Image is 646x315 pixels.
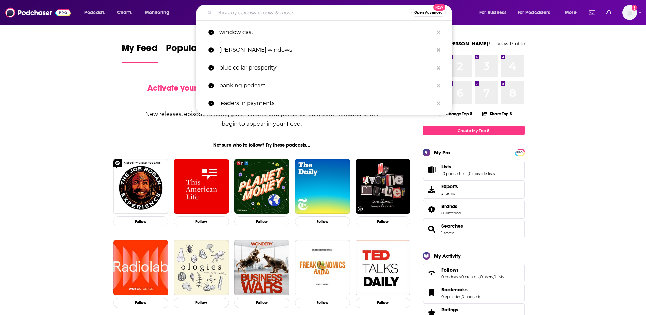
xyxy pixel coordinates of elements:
[5,6,71,19] img: Podchaser - Follow, Share and Rate Podcasts
[234,298,289,308] button: Follow
[479,274,480,279] span: ,
[113,240,169,295] img: Radiolab
[84,8,105,17] span: Podcasts
[469,171,495,176] a: 0 episode lists
[441,267,459,273] span: Follows
[434,253,461,259] div: My Activity
[462,294,481,299] a: 0 podcasts
[480,274,493,279] a: 0 users
[196,94,452,112] a: leaders in payments
[113,216,169,226] button: Follow
[423,40,490,47] a: Welcome [PERSON_NAME]!
[356,298,411,308] button: Follow
[516,150,524,155] a: PRO
[174,216,229,226] button: Follow
[122,42,158,63] a: My Feed
[196,59,452,77] a: blue collar prosperity
[145,109,379,129] div: New releases, episode reviews, guest credits, and personalized recommendations will begin to appe...
[414,11,443,14] span: Open Advanced
[560,7,585,18] button: open menu
[423,220,525,238] span: Searches
[603,7,614,18] a: Show notifications dropdown
[174,298,229,308] button: Follow
[140,7,178,18] button: open menu
[441,274,461,279] a: 0 podcasts
[113,7,136,18] a: Charts
[425,268,439,278] a: Follows
[433,4,445,11] span: New
[518,8,550,17] span: For Podcasters
[622,5,637,20] button: Show profile menu
[113,159,169,214] img: The Joe Rogan Experience
[441,183,458,190] span: Exports
[122,42,158,58] span: My Feed
[219,94,433,112] p: leaders in payments
[356,240,411,295] img: TED Talks Daily
[565,8,577,17] span: More
[622,5,637,20] img: User Profile
[145,83,379,103] div: by following Podcasts, Creators, Lists, and other Users!
[356,159,411,214] img: My Favorite Murder with Karen Kilgariff and Georgia Hardstark
[441,294,461,299] a: 0 episodes
[425,288,439,298] a: Bookmarks
[441,164,451,170] span: Lists
[215,7,411,18] input: Search podcasts, credits, & more...
[441,287,481,293] a: Bookmarks
[117,8,132,17] span: Charts
[423,200,525,219] span: Brands
[234,240,289,295] img: Business Wars
[166,42,224,63] a: Popular Feed
[622,5,637,20] span: Logged in as nshort92
[196,77,452,94] a: banking podcast
[234,159,289,214] img: Planet Money
[174,159,229,214] img: This American Life
[234,216,289,226] button: Follow
[513,7,560,18] button: open menu
[425,224,439,234] a: Searches
[295,159,350,214] img: The Daily
[423,161,525,179] span: Lists
[425,165,439,175] a: Lists
[441,306,458,313] span: Ratings
[441,287,468,293] span: Bookmarks
[423,264,525,282] span: Follows
[441,223,463,229] a: Searches
[516,150,524,155] span: PRO
[295,240,350,295] img: Freakonomics Radio
[441,230,454,235] a: 1 saved
[196,41,452,59] a: [PERSON_NAME] windows
[423,126,525,135] a: Create My Top 8
[423,284,525,302] span: Bookmarks
[479,8,506,17] span: For Business
[434,149,451,156] div: My Pro
[166,42,224,58] span: Popular Feed
[482,107,513,120] button: Share Top 8
[145,8,169,17] span: Monitoring
[441,203,461,209] a: Brands
[174,240,229,295] img: Ologies with Alie Ward
[441,191,458,196] span: 5 items
[441,306,481,313] a: Ratings
[441,267,504,273] a: Follows
[494,274,504,279] a: 0 lists
[203,5,459,20] div: Search podcasts, credits, & more...
[219,24,433,41] p: window cast
[411,9,446,17] button: Open AdvancedNew
[111,142,413,148] div: Not sure who to follow? Try these podcasts...
[219,59,433,77] p: blue collar prosperity
[461,274,479,279] a: 0 creators
[219,41,433,59] p: woodruff windows
[497,40,525,47] a: View Profile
